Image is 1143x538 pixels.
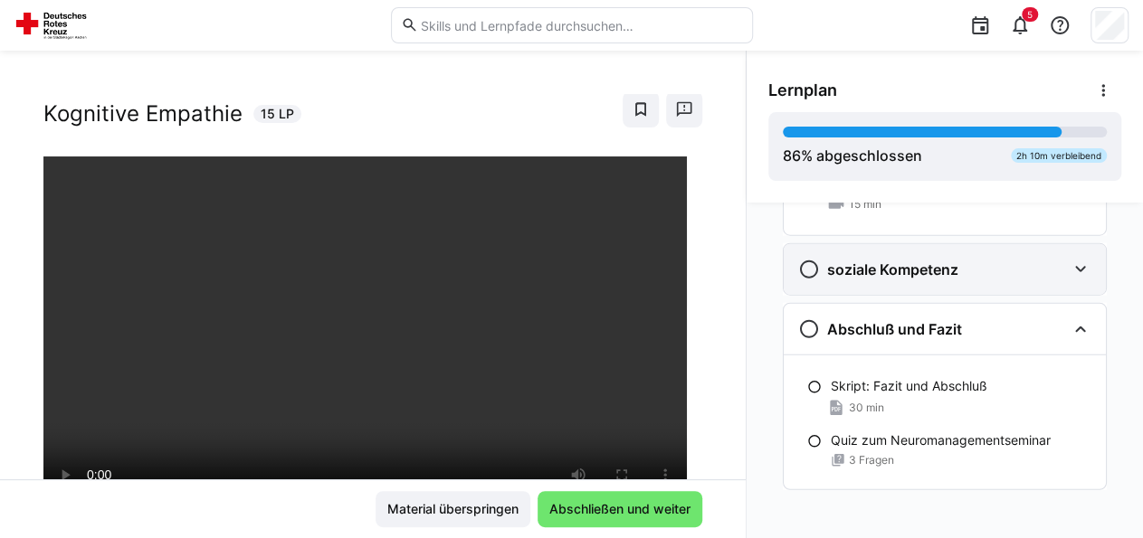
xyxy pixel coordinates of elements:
div: % abgeschlossen [783,145,922,166]
button: Material überspringen [376,491,530,527]
h3: soziale Kompetenz [827,260,958,278]
span: 3 Fragen [849,453,894,467]
p: Skript: Fazit und Abschluß [831,377,987,395]
span: 15 min [849,197,881,212]
span: 86 [783,146,801,165]
span: Material überspringen [385,500,521,518]
span: 15 LP [261,105,294,123]
p: Quiz zum Neuromanagementseminar [831,431,1051,449]
h2: Kognitive Empathie [43,100,243,127]
span: 30 min [849,401,884,415]
div: 2h 10m verbleibend [1011,148,1107,163]
span: Lernplan [768,80,837,100]
h3: Abschluß und Fazit [827,320,962,338]
span: Abschließen und weiter [547,500,693,518]
span: 5 [1027,9,1033,20]
input: Skills und Lernpfade durchsuchen… [418,17,742,33]
button: Abschließen und weiter [538,491,702,527]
